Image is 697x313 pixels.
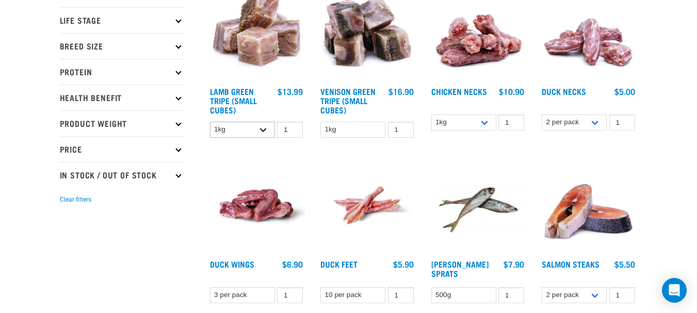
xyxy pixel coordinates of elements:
[60,7,184,33] p: Life Stage
[210,261,254,266] a: Duck Wings
[393,259,414,269] div: $5.90
[60,110,184,136] p: Product Weight
[388,287,414,303] input: 1
[498,114,524,130] input: 1
[542,89,586,93] a: Duck Necks
[282,259,303,269] div: $6.90
[277,287,303,303] input: 1
[60,85,184,110] p: Health Benefit
[388,87,414,96] div: $16.90
[60,59,184,85] p: Protein
[662,278,687,303] div: Open Intercom Messenger
[431,89,487,93] a: Chicken Necks
[614,87,635,96] div: $5.00
[499,87,524,96] div: $10.90
[210,89,257,112] a: Lamb Green Tripe (Small Cubes)
[542,261,599,266] a: Salmon Steaks
[60,195,91,204] button: Clear filters
[614,259,635,269] div: $5.50
[207,156,306,255] img: Raw Essentials Duck Wings Raw Meaty Bones For Pets
[609,287,635,303] input: 1
[277,122,303,138] input: 1
[320,261,358,266] a: Duck Feet
[60,162,184,188] p: In Stock / Out Of Stock
[431,261,489,275] a: [PERSON_NAME] Sprats
[318,156,416,255] img: Raw Essentials Duck Feet Raw Meaty Bones For Dogs
[278,87,303,96] div: $13.99
[609,114,635,130] input: 1
[504,259,524,269] div: $7.90
[498,287,524,303] input: 1
[388,122,414,138] input: 1
[429,156,527,255] img: Jack Mackarel Sparts Raw Fish For Dogs
[60,33,184,59] p: Breed Size
[60,136,184,162] p: Price
[320,89,376,112] a: Venison Green Tripe (Small Cubes)
[539,156,638,255] img: 1148 Salmon Steaks 01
